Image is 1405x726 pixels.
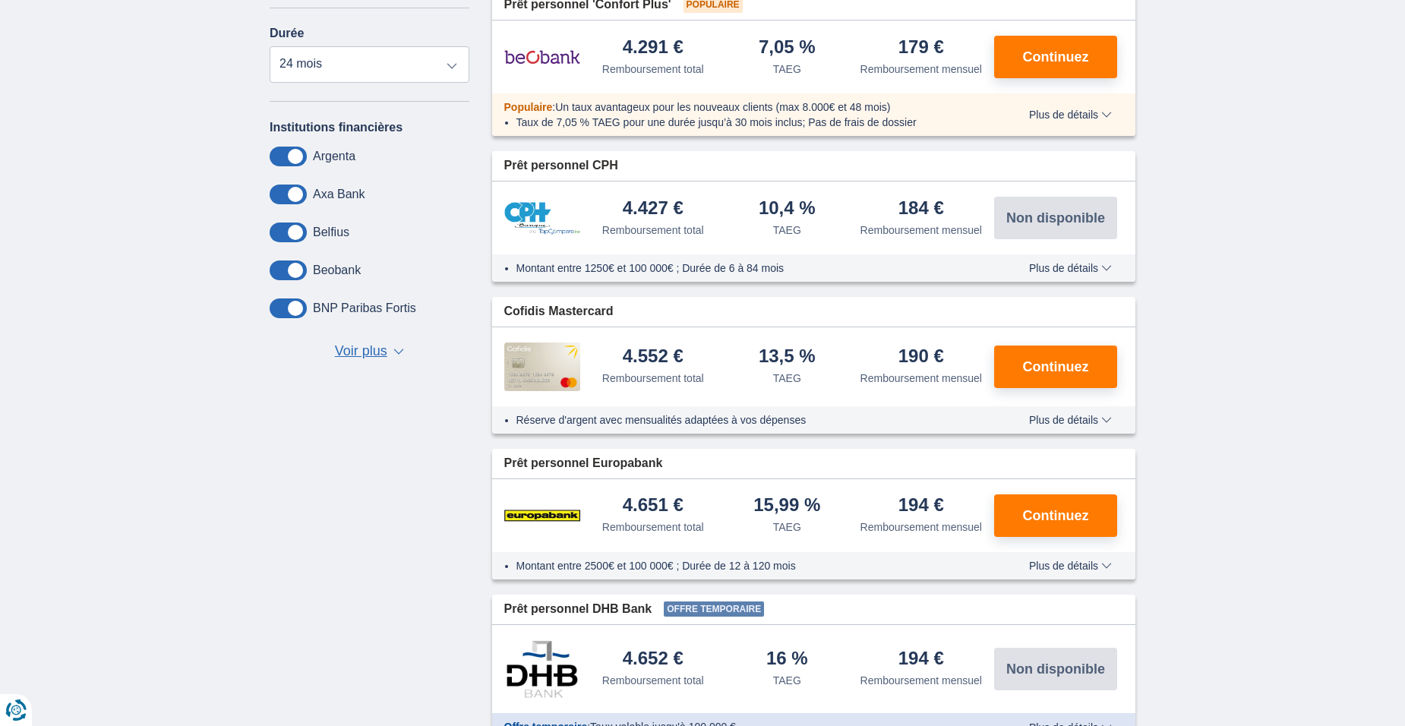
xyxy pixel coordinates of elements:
div: 4.552 € [623,347,684,368]
span: ▼ [393,349,404,355]
li: Montant entre 2500€ et 100 000€ ; Durée de 12 à 120 mois [516,558,985,573]
div: 13,5 % [759,347,816,368]
div: 4.427 € [623,199,684,219]
div: 184 € [898,199,944,219]
span: Non disponible [1006,211,1105,225]
div: TAEG [773,673,801,688]
button: Continuez [994,346,1117,388]
div: Remboursement mensuel [860,673,982,688]
span: Plus de détails [1029,560,1112,571]
span: Non disponible [1006,662,1105,676]
div: Remboursement mensuel [860,62,982,77]
img: pret personnel Europabank [504,497,580,535]
img: pret personnel Cofidis CC [504,342,580,391]
button: Plus de détails [1018,109,1123,121]
span: Populaire [504,101,553,113]
label: Durée [270,27,304,40]
div: Remboursement mensuel [860,371,982,386]
img: pret personnel CPH Banque [504,202,580,235]
button: Non disponible [994,648,1117,690]
span: Offre temporaire [664,601,764,617]
span: Prêt personnel DHB Bank [504,601,652,618]
button: Continuez [994,494,1117,537]
button: Non disponible [994,197,1117,239]
div: 15,99 % [753,496,820,516]
div: 4.652 € [623,649,684,670]
button: Plus de détails [1018,414,1123,426]
div: 194 € [898,649,944,670]
img: pret personnel Beobank [504,38,580,76]
div: TAEG [773,62,801,77]
span: Plus de détails [1029,263,1112,273]
button: Voir plus ▼ [330,341,409,362]
span: Cofidis Mastercard [504,303,614,320]
div: 7,05 % [759,38,816,58]
span: Continuez [1023,50,1089,64]
div: TAEG [773,519,801,535]
div: Remboursement total [602,62,704,77]
span: Plus de détails [1029,109,1112,120]
div: : [492,99,997,115]
div: TAEG [773,371,801,386]
div: Remboursement mensuel [860,519,982,535]
span: Continuez [1023,509,1089,522]
li: Réserve d'argent avec mensualités adaptées à vos dépenses [516,412,985,428]
img: pret personnel DHB Bank [504,640,580,698]
li: Montant entre 1250€ et 100 000€ ; Durée de 6 à 84 mois [516,260,985,276]
label: BNP Paribas Fortis [313,301,416,315]
span: Voir plus [335,342,387,361]
div: 4.291 € [623,38,684,58]
span: Un taux avantageux pour les nouveaux clients (max 8.000€ et 48 mois) [555,101,890,113]
li: Taux de 7,05 % TAEG pour une durée jusqu’à 30 mois inclus; Pas de frais de dossier [516,115,985,130]
button: Plus de détails [1018,560,1123,572]
span: Prêt personnel CPH [504,157,618,175]
label: Beobank [313,264,361,277]
div: 10,4 % [759,199,816,219]
button: Continuez [994,36,1117,78]
div: Remboursement mensuel [860,223,982,238]
div: Remboursement total [602,371,704,386]
span: Plus de détails [1029,415,1112,425]
div: TAEG [773,223,801,238]
button: Plus de détails [1018,262,1123,274]
label: Belfius [313,226,349,239]
div: Remboursement total [602,223,704,238]
div: 190 € [898,347,944,368]
label: Argenta [313,150,355,163]
span: Continuez [1023,360,1089,374]
div: Remboursement total [602,673,704,688]
div: 4.651 € [623,496,684,516]
label: Axa Bank [313,188,365,201]
div: 16 % [766,649,808,670]
div: Remboursement total [602,519,704,535]
label: Institutions financières [270,121,403,134]
div: 194 € [898,496,944,516]
span: Prêt personnel Europabank [504,455,663,472]
div: 179 € [898,38,944,58]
